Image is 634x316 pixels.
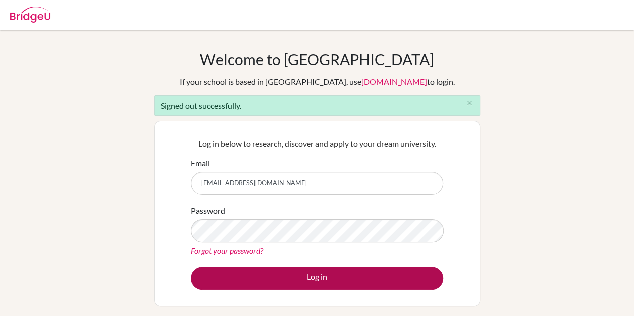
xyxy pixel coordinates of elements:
label: Email [191,157,210,169]
div: If your school is based in [GEOGRAPHIC_DATA], use to login. [180,76,455,88]
a: Forgot your password? [191,246,263,255]
h1: Welcome to [GEOGRAPHIC_DATA] [200,50,434,68]
img: Bridge-U [10,7,50,23]
a: [DOMAIN_NAME] [361,77,427,86]
i: close [466,99,473,107]
button: Log in [191,267,443,290]
label: Password [191,205,225,217]
p: Log in below to research, discover and apply to your dream university. [191,138,443,150]
button: Close [460,96,480,111]
div: Signed out successfully. [154,95,480,116]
